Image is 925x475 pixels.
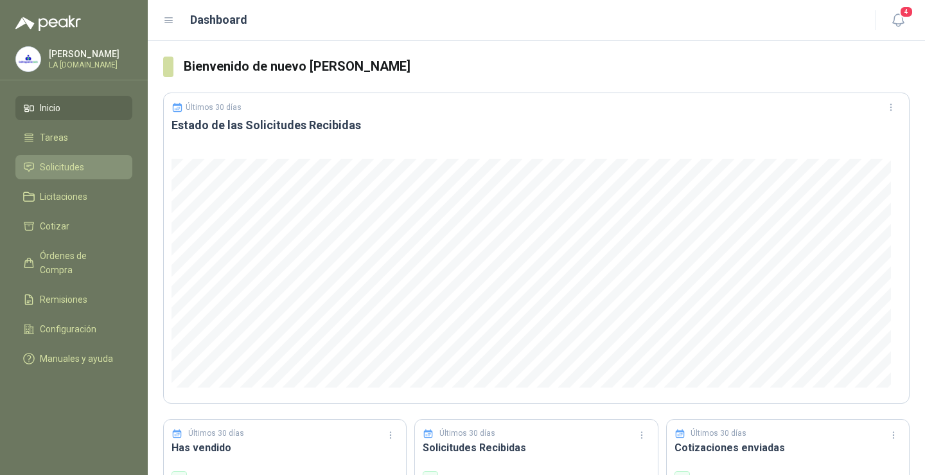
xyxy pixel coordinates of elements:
[40,160,84,174] span: Solicitudes
[691,427,746,440] p: Últimos 30 días
[15,125,132,150] a: Tareas
[40,292,87,307] span: Remisiones
[886,9,910,32] button: 4
[15,244,132,282] a: Órdenes de Compra
[40,322,96,336] span: Configuración
[15,184,132,209] a: Licitaciones
[40,190,87,204] span: Licitaciones
[186,103,242,112] p: Últimos 30 días
[40,130,68,145] span: Tareas
[439,427,495,440] p: Últimos 30 días
[40,101,60,115] span: Inicio
[15,15,81,31] img: Logo peakr
[899,6,913,18] span: 4
[49,61,129,69] p: LA [DOMAIN_NAME]
[16,47,40,71] img: Company Logo
[40,352,113,366] span: Manuales y ayuda
[15,346,132,371] a: Manuales y ayuda
[15,96,132,120] a: Inicio
[15,317,132,341] a: Configuración
[40,249,120,277] span: Órdenes de Compra
[172,440,398,456] h3: Has vendido
[15,155,132,179] a: Solicitudes
[184,57,910,76] h3: Bienvenido de nuevo [PERSON_NAME]
[172,118,901,133] h3: Estado de las Solicitudes Recibidas
[40,219,69,233] span: Cotizar
[15,214,132,238] a: Cotizar
[49,49,129,58] p: [PERSON_NAME]
[190,11,247,29] h1: Dashboard
[423,440,649,456] h3: Solicitudes Recibidas
[188,427,244,440] p: Últimos 30 días
[15,287,132,312] a: Remisiones
[674,440,901,456] h3: Cotizaciones enviadas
